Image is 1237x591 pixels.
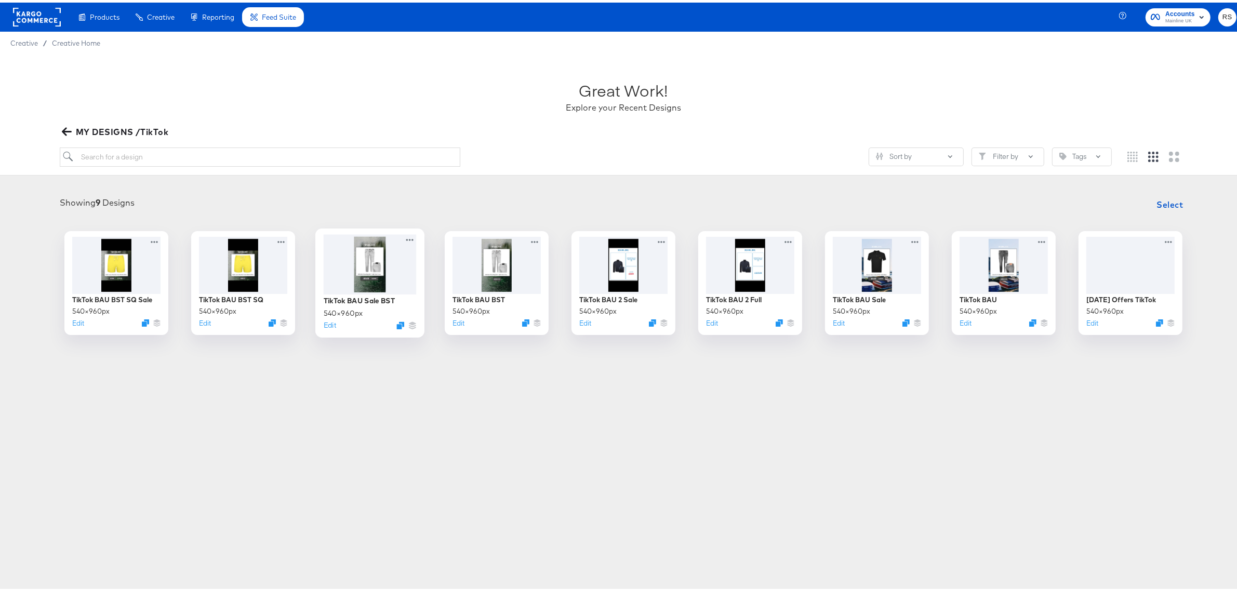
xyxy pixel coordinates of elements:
[1165,6,1195,17] span: Accounts
[960,316,972,326] button: Edit
[64,122,168,137] span: MY DESIGNS /TikTok
[706,316,718,326] button: Edit
[324,317,336,327] button: Edit
[1146,6,1211,24] button: AccountsMainline UK
[269,317,276,324] svg: Duplicate
[202,10,234,19] span: Reporting
[649,317,656,324] svg: Duplicate
[833,316,845,326] button: Edit
[60,145,460,164] input: Search for a design
[453,304,490,314] div: 540 × 960 px
[10,36,38,45] span: Creative
[833,292,886,302] div: TikTok BAU Sale
[315,226,424,335] div: TikTok BAU Sale BST540×960pxEditDuplicate
[1086,316,1098,326] button: Edit
[147,10,175,19] span: Creative
[1157,195,1183,209] span: Select
[979,150,986,157] svg: Filter
[1059,150,1067,157] svg: Tag
[1153,192,1188,212] button: Select
[952,229,1056,332] div: TikTok BAU540×960pxEditDuplicate
[1086,304,1124,314] div: 540 × 960 px
[445,229,549,332] div: TikTok BAU BST540×960pxEditDuplicate
[199,304,236,314] div: 540 × 960 px
[1052,145,1112,164] button: TagTags
[72,316,84,326] button: Edit
[90,10,119,19] span: Products
[52,36,100,45] a: Creative Home
[1148,149,1159,159] svg: Medium grid
[142,317,149,324] svg: Duplicate
[324,305,363,315] div: 540 × 960 px
[60,194,135,206] div: Showing Designs
[64,229,168,332] div: TikTok BAU BST SQ Sale540×960pxEditDuplicate
[60,122,172,137] button: MY DESIGNS /TikTok
[706,304,743,314] div: 540 × 960 px
[1165,15,1195,23] span: Mainline UK
[902,317,910,324] svg: Duplicate
[579,316,591,326] button: Edit
[698,229,802,332] div: TikTok BAU 2 Full540×960pxEditDuplicate
[96,195,100,205] strong: 9
[579,292,637,302] div: TikTok BAU 2 Sale
[38,36,52,45] span: /
[1079,229,1182,332] div: [DATE] Offers TikTok540×960pxEditDuplicate
[199,292,263,302] div: TikTok BAU BST SQ
[1169,149,1179,159] svg: Large grid
[972,145,1044,164] button: FilterFilter by
[825,229,929,332] div: TikTok BAU Sale540×960pxEditDuplicate
[1029,317,1036,324] svg: Duplicate
[876,150,883,157] svg: Sliders
[453,292,505,302] div: TikTok BAU BST
[453,316,464,326] button: Edit
[960,304,997,314] div: 540 × 960 px
[1127,149,1138,159] svg: Small grid
[324,293,395,303] div: TikTok BAU Sale BST
[262,10,296,19] span: Feed Suite
[566,99,681,111] div: Explore your Recent Designs
[72,292,152,302] div: TikTok BAU BST SQ Sale
[1156,317,1163,324] svg: Duplicate
[1086,292,1156,302] div: [DATE] Offers TikTok
[1218,6,1236,24] button: RS
[396,319,404,327] svg: Duplicate
[579,77,668,99] div: Great Work!
[706,292,762,302] div: TikTok BAU 2 Full
[833,304,870,314] div: 540 × 960 px
[1222,9,1232,21] span: RS
[960,292,997,302] div: TikTok BAU
[579,304,617,314] div: 540 × 960 px
[522,317,529,324] svg: Duplicate
[776,317,783,324] svg: Duplicate
[191,229,295,332] div: TikTok BAU BST SQ540×960pxEditDuplicate
[72,304,110,314] div: 540 × 960 px
[199,316,211,326] button: Edit
[571,229,675,332] div: TikTok BAU 2 Sale540×960pxEditDuplicate
[869,145,964,164] button: SlidersSort by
